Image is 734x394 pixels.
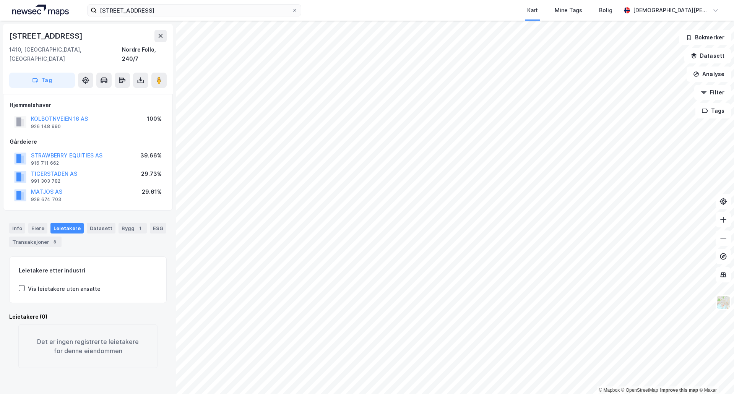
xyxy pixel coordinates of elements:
div: 39.66% [140,151,162,160]
button: Bokmerker [679,30,731,45]
div: 8 [51,238,58,246]
input: Søk på adresse, matrikkel, gårdeiere, leietakere eller personer [97,5,292,16]
div: Eiere [28,223,47,233]
div: Det er ingen registrerte leietakere for denne eiendommen [18,324,158,368]
a: Mapbox [599,388,620,393]
div: Kontrollprogram for chat [696,357,734,394]
img: logo.a4113a55bc3d86da70a041830d287a7e.svg [12,5,69,16]
div: 991 303 782 [31,178,60,184]
div: 1410, [GEOGRAPHIC_DATA], [GEOGRAPHIC_DATA] [9,45,122,63]
div: Kart [527,6,538,15]
div: [DEMOGRAPHIC_DATA][PERSON_NAME] [633,6,710,15]
div: Hjemmelshaver [10,101,166,110]
div: 928 674 703 [31,196,61,203]
div: 100% [147,114,162,123]
div: Transaksjoner [9,237,62,247]
a: OpenStreetMap [621,388,658,393]
button: Tag [9,73,75,88]
div: Leietakere [50,223,84,233]
button: Datasett [684,48,731,63]
div: ESG [150,223,166,233]
div: Mine Tags [555,6,582,15]
img: Z [716,295,731,310]
div: 29.61% [142,187,162,196]
div: Leietakere etter industri [19,266,157,275]
iframe: Chat Widget [696,357,734,394]
div: Bygg [119,223,147,233]
div: Info [9,223,25,233]
div: Datasett [87,223,115,233]
div: [STREET_ADDRESS] [9,30,84,42]
div: 1 [136,224,144,232]
div: Gårdeiere [10,137,166,146]
div: Leietakere (0) [9,312,167,321]
div: Bolig [599,6,612,15]
div: Nordre Follo, 240/7 [122,45,167,63]
div: 926 148 990 [31,123,61,130]
button: Filter [694,85,731,100]
button: Analyse [687,66,731,82]
a: Improve this map [660,388,698,393]
div: 916 711 662 [31,160,59,166]
div: Vis leietakere uten ansatte [28,284,101,293]
button: Tags [695,103,731,118]
div: 29.73% [141,169,162,178]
